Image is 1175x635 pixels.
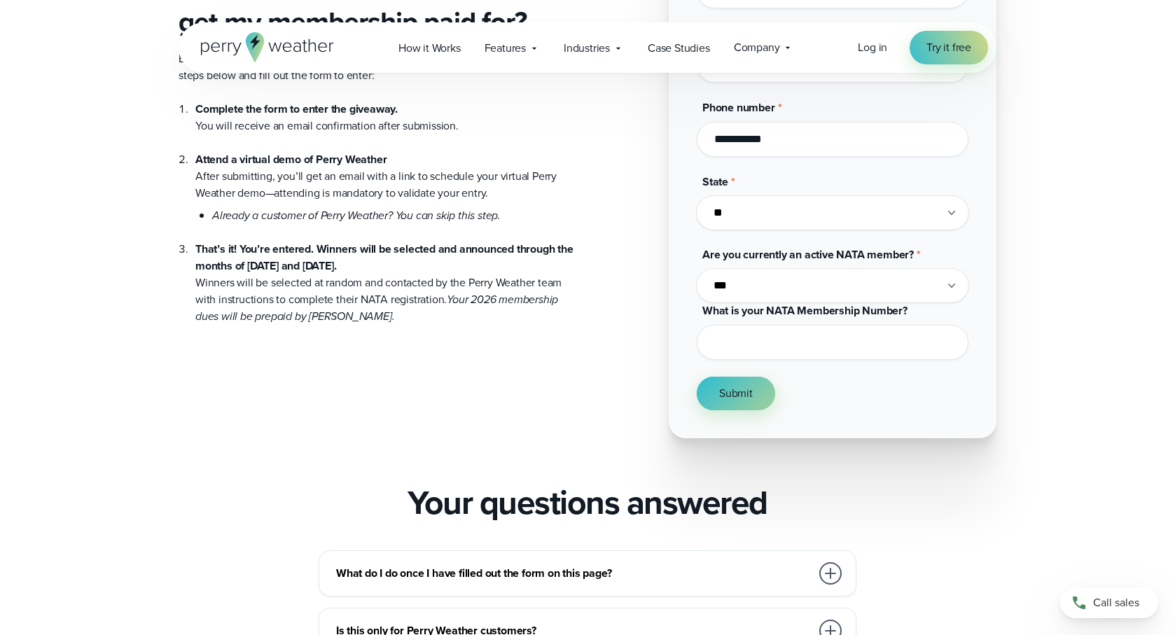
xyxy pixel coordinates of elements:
[648,40,710,57] span: Case Studies
[697,377,775,410] button: Submit
[195,241,573,274] strong: That’s it! You’re entered. Winners will be selected and announced through the months of [DATE] an...
[398,40,461,57] span: How it Works
[734,39,780,56] span: Company
[336,565,811,582] h3: What do I do once I have filled out the form on this page?
[212,207,501,223] em: Already a customer of Perry Weather? You can skip this step.
[702,246,914,263] span: Are you currently an active NATA member?
[1060,587,1158,618] a: Call sales
[195,101,398,117] strong: Complete the form to enter the giveaway.
[195,291,558,324] em: Your 2026 membership dues will be prepaid by [PERSON_NAME].
[926,39,971,56] span: Try it free
[719,385,753,402] span: Submit
[195,224,576,325] li: Winners will be selected at random and contacted by the Perry Weather team with instructions to c...
[408,483,767,522] h2: Your questions answered
[858,39,887,56] a: Log in
[910,31,988,64] a: Try it free
[702,302,908,319] span: What is your NATA Membership Number?
[702,99,775,116] span: Phone number
[195,151,387,167] strong: Attend a virtual demo of Perry Weather
[485,40,526,57] span: Features
[195,101,576,134] li: You will receive an email confirmation after submission.
[636,34,722,62] a: Case Studies
[858,39,887,55] span: Log in
[195,134,576,224] li: After submitting, you’ll get an email with a link to schedule your virtual Perry Weather demo—att...
[564,40,610,57] span: Industries
[702,174,728,190] span: State
[387,34,473,62] a: How it Works
[1093,594,1139,611] span: Call sales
